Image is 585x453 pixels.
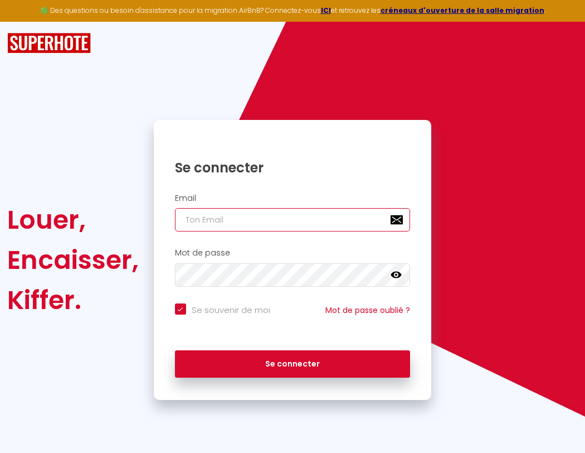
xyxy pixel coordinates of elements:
[175,350,411,378] button: Se connecter
[7,280,139,320] div: Kiffer.
[321,6,331,15] a: ICI
[7,33,91,54] img: SuperHote logo
[175,208,411,232] input: Ton Email
[381,6,544,15] a: créneaux d'ouverture de la salle migration
[9,4,42,38] button: Ouvrir le widget de chat LiveChat
[325,305,410,316] a: Mot de passe oublié ?
[7,240,139,280] div: Encaisser,
[175,194,411,203] h2: Email
[175,159,411,176] h1: Se connecter
[7,200,139,240] div: Louer,
[175,248,411,258] h2: Mot de passe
